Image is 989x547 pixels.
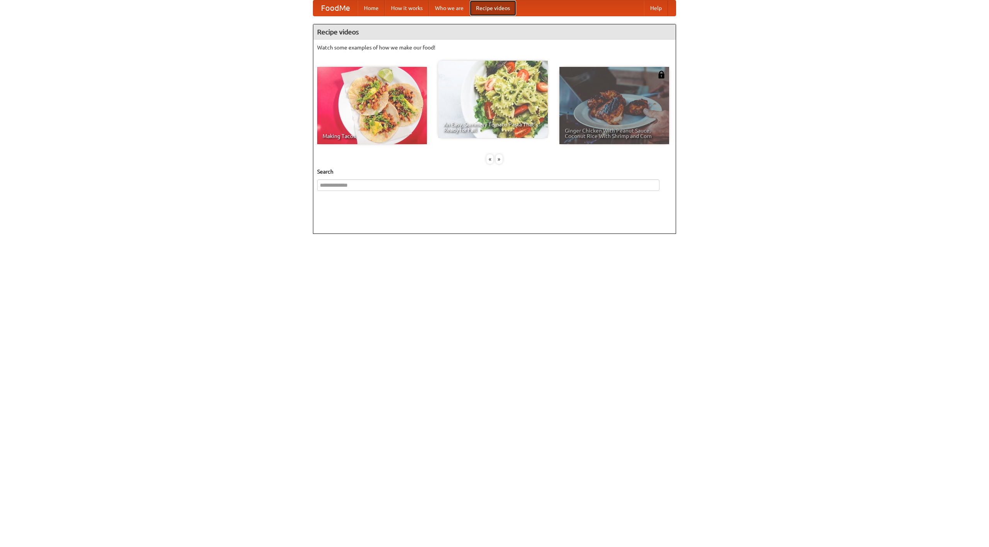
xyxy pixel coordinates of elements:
p: Watch some examples of how we make our food! [317,44,672,51]
a: FoodMe [313,0,358,16]
h5: Search [317,168,672,176]
a: Home [358,0,385,16]
div: « [486,154,493,164]
a: Who we are [429,0,470,16]
a: Help [644,0,668,16]
span: An Easy, Summery Tomato Pasta That's Ready for Fall [444,122,542,133]
a: An Easy, Summery Tomato Pasta That's Ready for Fall [438,61,548,138]
div: » [496,154,503,164]
a: Recipe videos [470,0,516,16]
a: How it works [385,0,429,16]
h4: Recipe videos [313,24,676,40]
a: Making Tacos [317,67,427,144]
img: 483408.png [658,71,665,78]
span: Making Tacos [323,133,421,139]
